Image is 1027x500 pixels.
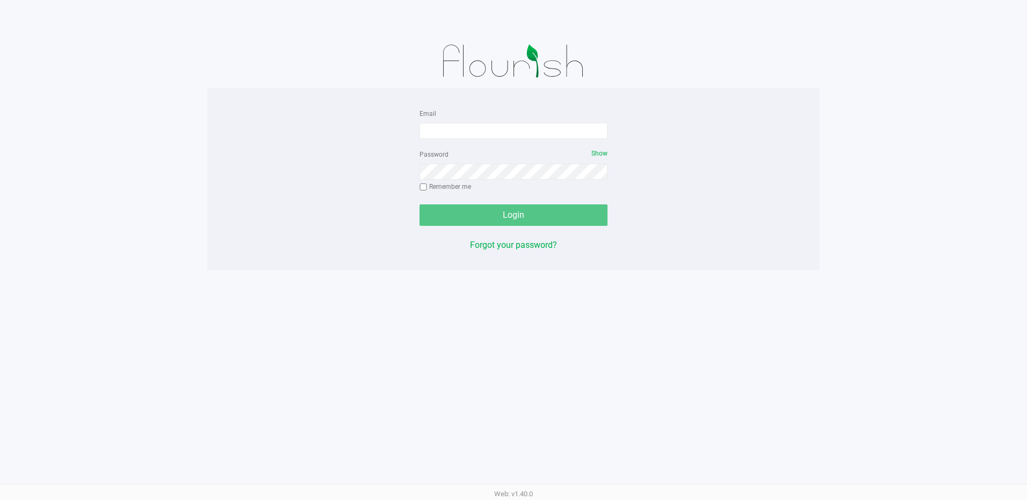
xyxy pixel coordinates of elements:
[420,109,436,119] label: Email
[591,150,607,157] span: Show
[420,150,449,159] label: Password
[420,182,471,192] label: Remember me
[494,490,533,498] span: Web: v1.40.0
[470,239,557,252] button: Forgot your password?
[420,183,427,191] input: Remember me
